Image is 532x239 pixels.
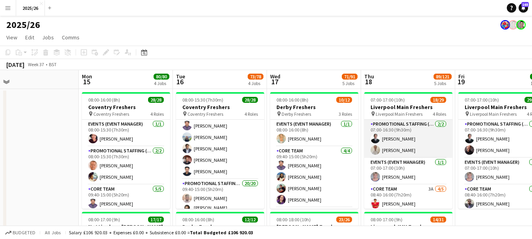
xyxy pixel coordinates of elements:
[93,111,129,117] span: Coventry Freshers
[187,111,223,117] span: Coventry Freshers
[88,217,120,222] span: 08:00-17:00 (9h)
[148,97,164,103] span: 28/28
[458,73,465,80] span: Fri
[25,34,34,41] span: Edit
[364,120,452,158] app-card-role: Promotional Staffing (Team Leader)2/207:00-16:30 (9h30m)[PERSON_NAME][PERSON_NAME]
[521,2,529,7] span: 165
[434,80,451,86] div: 5 Jobs
[269,77,280,86] span: 17
[81,77,92,86] span: 15
[26,61,46,67] span: Week 37
[59,32,83,43] a: Comms
[16,0,45,16] button: 2025/26
[22,32,37,43] a: Edit
[430,97,446,103] span: 18/29
[500,20,510,30] app-user-avatar: Event Managers
[364,92,452,209] app-job-card: 07:00-17:00 (10h)18/29Liverpool Main Freshers Liverpool Main Freshers4 RolesPromotional Staffing ...
[49,61,57,67] div: BST
[13,230,35,235] span: Budgeted
[519,3,528,13] a: 165
[376,111,423,117] span: Liverpool Main Freshers
[176,107,264,179] app-card-role: Core Team5/509:40-15:00 (5h20m)[PERSON_NAME][PERSON_NAME][PERSON_NAME][PERSON_NAME][PERSON_NAME]
[270,223,358,230] h3: [PERSON_NAME] Freshers
[176,104,264,111] h3: Coventry Freshers
[433,111,446,117] span: 4 Roles
[270,92,358,209] app-job-card: 08:00-16:00 (8h)10/12Derby Freshers Derby Freshers3 RolesEvents (Event Manager)1/108:00-16:00 (8h...
[457,77,465,86] span: 19
[82,146,170,185] app-card-role: Promotional Staffing (Team Leader)2/208:00-15:30 (7h30m)[PERSON_NAME][PERSON_NAME]
[248,74,263,80] span: 73/78
[339,111,352,117] span: 3 Roles
[516,20,526,30] app-user-avatar: Mica Young
[342,80,357,86] div: 5 Jobs
[182,97,223,103] span: 08:00-15:30 (7h30m)
[43,230,62,235] span: All jobs
[276,97,308,103] span: 08:00-16:00 (8h)
[176,223,264,230] h3: Derby Freshers
[154,80,169,86] div: 4 Jobs
[190,230,253,235] span: Total Budgeted £106 920.03
[465,97,499,103] span: 07:00-17:00 (10h)
[175,77,185,86] span: 16
[245,111,258,117] span: 4 Roles
[82,73,92,80] span: Mon
[371,97,405,103] span: 07:00-17:00 (10h)
[62,34,80,41] span: Comms
[3,32,20,43] a: View
[276,217,311,222] span: 08:00-18:00 (10h)
[150,111,164,117] span: 4 Roles
[6,34,17,41] span: View
[6,19,40,31] h1: 2025/26
[336,97,352,103] span: 10/12
[470,111,517,117] span: Liverpool Main Freshers
[39,32,57,43] a: Jobs
[82,223,170,237] h3: Nottingham [PERSON_NAME] Freshers
[176,92,264,209] app-job-card: 08:00-15:30 (7h30m)28/28Coventry Freshers Coventry Freshers4 Roles[PERSON_NAME]Core Team5/509:40-...
[182,217,214,222] span: 08:00-16:00 (8h)
[6,61,24,69] div: [DATE]
[270,104,358,111] h3: Derby Freshers
[430,217,446,222] span: 14/31
[282,111,311,117] span: Derby Freshers
[270,146,358,208] app-card-role: Core Team4/409:40-15:00 (5h20m)[PERSON_NAME][PERSON_NAME][PERSON_NAME][PERSON_NAME]
[508,20,518,30] app-user-avatar: Mica Young
[82,92,170,209] app-job-card: 08:00-16:00 (8h)28/28Coventry Freshers Coventry Freshers4 RolesEvents (Event Manager)1/108:00-15:...
[364,158,452,185] app-card-role: Events (Event Manager)1/107:00-17:00 (10h)[PERSON_NAME]
[82,120,170,146] app-card-role: Events (Event Manager)1/108:00-15:30 (7h30m)[PERSON_NAME]
[154,74,169,80] span: 80/80
[242,97,258,103] span: 28/28
[148,217,164,222] span: 17/17
[364,104,452,111] h3: Liverpool Main Freshers
[248,80,263,86] div: 4 Jobs
[364,73,374,80] span: Thu
[69,230,253,235] div: Salary £106 920.03 + Expenses £0.00 + Subsistence £0.00 =
[176,73,185,80] span: Tue
[270,120,358,146] app-card-role: Events (Event Manager)1/108:00-16:00 (8h)[PERSON_NAME]
[336,217,352,222] span: 23/26
[42,34,54,41] span: Jobs
[371,217,402,222] span: 08:00-17:00 (9h)
[4,228,37,237] button: Budgeted
[364,223,452,230] h3: Liverpool JMU Freshers
[363,77,374,86] span: 18
[88,97,120,103] span: 08:00-16:00 (8h)
[242,217,258,222] span: 12/12
[270,73,280,80] span: Wed
[434,74,452,80] span: 89/121
[342,74,358,80] span: 71/91
[82,104,170,111] h3: Coventry Freshers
